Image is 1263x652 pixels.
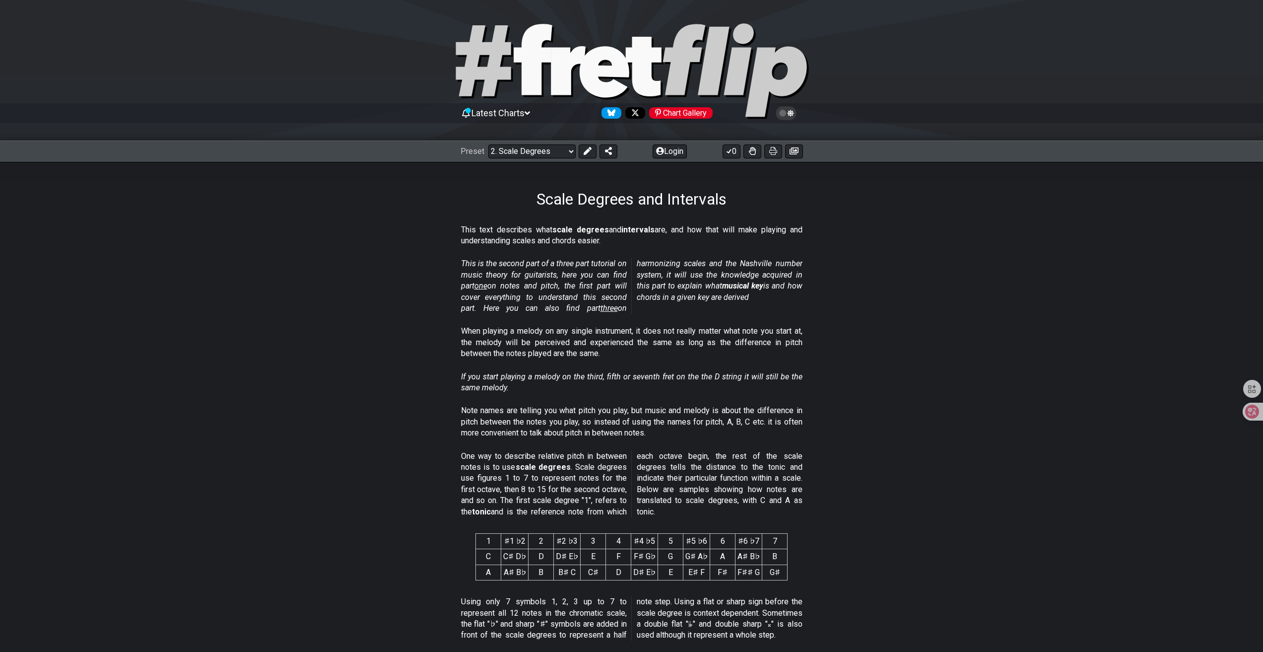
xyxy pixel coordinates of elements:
[723,145,740,158] button: 0
[516,462,571,472] strong: scale degrees
[762,565,788,580] td: G♯
[461,596,802,641] p: Using only 7 symbols 1, 2, 3 up to 7 to represent all 12 notes in the chromatic scale, the flat "...
[461,451,802,517] p: One way to describe relative pitch in between notes is to use . Scale degrees use figures 1 to 7 ...
[606,565,631,580] td: D
[581,565,606,580] td: C♯
[621,225,655,234] strong: intervals
[631,549,658,565] td: F♯ G♭
[461,146,484,156] span: Preset
[710,534,735,549] th: 6
[658,534,683,549] th: 5
[710,565,735,580] td: F♯
[501,549,529,565] td: C♯ D♭
[606,534,631,549] th: 4
[461,259,802,313] em: This is the second part of a three part tutorial on music theory for guitarists, here you can fin...
[474,281,487,290] span: one
[649,107,713,119] div: Chart Gallery
[579,145,597,158] button: Edit Preset
[631,534,658,549] th: ♯4 ♭5
[581,549,606,565] td: E
[554,549,581,565] td: D♯ E♭
[683,565,710,580] td: E♯ F
[581,534,606,549] th: 3
[785,145,803,158] button: Create image
[710,549,735,565] td: A
[476,549,501,565] td: C
[529,549,554,565] td: D
[653,145,687,158] button: Login
[461,372,802,392] em: If you start playing a melody on the third, fifth or seventh fret on the the D string it will sti...
[762,549,788,565] td: B
[476,534,501,549] th: 1
[599,145,617,158] button: Share Preset
[536,190,727,209] h1: Scale Degrees and Intervals
[631,565,658,580] td: D♯ E♭
[600,303,618,313] span: three
[735,534,762,549] th: ♯6 ♭7
[735,549,762,565] td: A♯ B♭
[764,145,782,158] button: Print
[488,145,576,158] select: Preset
[461,224,802,247] p: This text describes what and are, and how that will make playing and understanding scales and cho...
[552,225,609,234] strong: scale degrees
[501,534,529,549] th: ♯1 ♭2
[472,507,491,516] strong: tonic
[529,565,554,580] td: B
[735,565,762,580] td: F♯♯ G
[683,534,710,549] th: ♯5 ♭6
[781,109,792,118] span: Toggle light / dark theme
[461,326,802,359] p: When playing a melody on any single instrument, it does not really matter what note you start at,...
[762,534,788,549] th: 7
[476,565,501,580] td: A
[658,565,683,580] td: E
[529,534,554,549] th: 2
[683,549,710,565] td: G♯ A♭
[658,549,683,565] td: G
[461,405,802,438] p: Note names are telling you what pitch you play, but music and melody is about the difference in p...
[722,281,763,290] strong: musical key
[743,145,761,158] button: Toggle Dexterity for all fretkits
[645,107,713,119] a: #fretflip at Pinterest
[471,108,525,118] span: Latest Charts
[598,107,621,119] a: Follow #fretflip at Bluesky
[554,565,581,580] td: B♯ C
[501,565,529,580] td: A♯ B♭
[554,534,581,549] th: ♯2 ♭3
[606,549,631,565] td: F
[621,107,645,119] a: Follow #fretflip at X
